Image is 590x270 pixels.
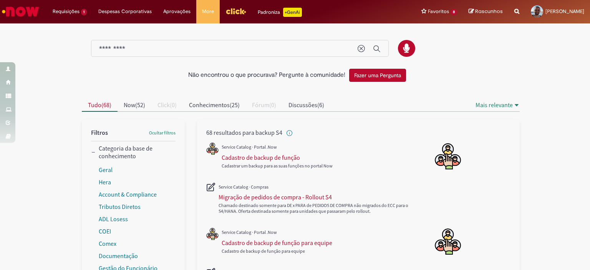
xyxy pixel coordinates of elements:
p: +GenAi [283,8,302,17]
button: Fazer uma Pergunta [349,69,406,82]
span: [PERSON_NAME] [545,8,584,15]
img: ServiceNow [1,4,40,19]
span: More [202,8,214,15]
span: 8 [451,9,457,15]
div: Padroniza [258,8,302,17]
span: Aprovações [163,8,191,15]
span: Despesas Corporativas [98,8,152,15]
img: click_logo_yellow_360x200.png [225,5,246,17]
h2: Não encontrou o que procurava? Pergunte à comunidade! [188,72,345,79]
span: Rascunhos [475,8,503,15]
a: Rascunhos [469,8,503,15]
span: Favoritos [428,8,449,15]
span: 1 [81,9,87,15]
span: Requisições [53,8,80,15]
